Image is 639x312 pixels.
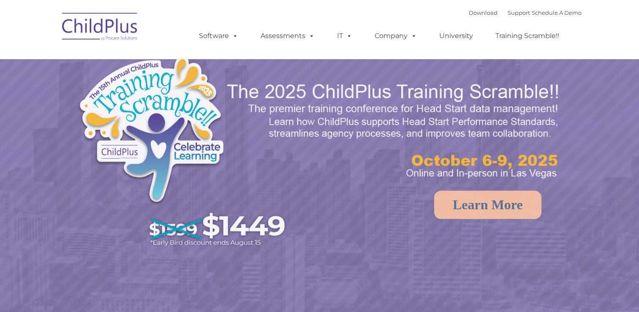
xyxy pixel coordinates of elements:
[329,27,361,44] a: IT
[532,9,582,16] a: Schedule A Demo
[487,27,568,44] a: Training Scramble!!
[366,27,425,44] a: Company
[434,191,541,219] a: Learn More
[431,27,481,44] a: University
[190,27,247,44] a: Software
[252,27,323,44] a: Assessments
[469,9,582,16] font: |
[469,9,498,16] a: Download
[508,9,530,16] a: Support
[58,7,142,49] img: ChildPlus by Procare Solutions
